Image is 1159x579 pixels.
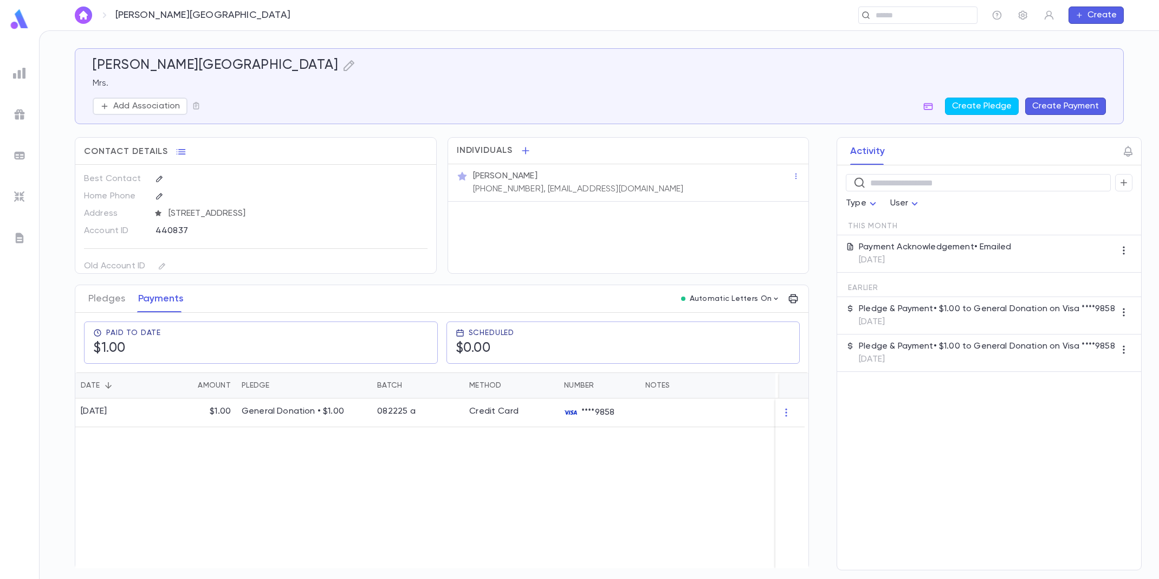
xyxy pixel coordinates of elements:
[859,242,1011,253] p: Payment Acknowledgement • Emailed
[677,291,785,306] button: Automatic Letters On
[846,199,866,208] span: Type
[13,149,26,162] img: batches_grey.339ca447c9d9533ef1741baa751efc33.svg
[645,372,670,398] div: Notes
[236,372,372,398] div: Pledge
[115,9,290,21] p: [PERSON_NAME][GEOGRAPHIC_DATA]
[84,222,146,240] p: Account ID
[84,205,146,222] p: Address
[859,341,1115,352] p: Pledge & Payment • $1.00 to General Donation on Visa ****9858
[210,406,231,417] p: $1.00
[198,372,231,398] div: Amount
[138,285,184,312] button: Payments
[84,170,146,188] p: Best Contact
[846,193,879,214] div: Type
[848,222,897,230] span: This Month
[890,199,909,208] span: User
[377,406,416,417] div: 082225 a
[377,372,402,398] div: Batch
[945,98,1019,115] button: Create Pledge
[859,304,1115,314] p: Pledge & Payment • $1.00 to General Donation on Visa ****9858
[890,193,922,214] div: User
[88,285,125,312] button: Pledges
[93,340,126,357] h5: $1.00
[564,372,594,398] div: Number
[1069,7,1124,24] button: Create
[640,372,775,398] div: Notes
[859,255,1011,266] p: [DATE]
[372,372,464,398] div: Batch
[469,406,519,417] div: Credit Card
[850,138,885,165] button: Activity
[156,372,237,398] div: Amount
[242,406,366,417] p: General Donation • $1.00
[559,372,640,398] div: Number
[456,340,491,357] h5: $0.00
[100,377,117,394] button: Sort
[84,258,146,275] p: Old Account ID
[164,208,428,219] span: [STREET_ADDRESS]
[13,108,26,121] img: campaigns_grey.99e729a5f7ee94e3726e6486bddda8f1.svg
[13,67,26,80] img: reports_grey.c525e4749d1bce6a11f5fe2a8de1b229.svg
[859,354,1115,365] p: [DATE]
[473,184,684,195] p: [PHONE_NUMBER], [EMAIL_ADDRESS][DOMAIN_NAME]
[81,372,100,398] div: Date
[469,329,515,337] span: Scheduled
[156,222,366,239] div: 440837
[77,11,90,20] img: home_white.a664292cf8c1dea59945f0da9f25487c.svg
[473,171,538,182] p: [PERSON_NAME]
[457,145,513,156] span: Individuals
[13,190,26,203] img: imports_grey.530a8a0e642e233f2baf0ef88e8c9fcb.svg
[13,231,26,245] img: letters_grey.7941b92b52307dd3b8a917253454ce1c.svg
[1025,98,1106,115] button: Create Payment
[690,294,772,303] p: Automatic Letters On
[84,188,146,205] p: Home Phone
[859,317,1115,327] p: [DATE]
[84,146,168,157] span: Contact Details
[93,78,1106,89] p: Mrs.
[464,372,559,398] div: Method
[242,372,270,398] div: Pledge
[93,57,338,74] h5: [PERSON_NAME][GEOGRAPHIC_DATA]
[106,329,161,337] span: Paid To Date
[81,406,107,417] div: [DATE]
[9,9,30,30] img: logo
[469,372,502,398] div: Method
[75,372,156,398] div: Date
[93,98,187,115] button: Add Association
[848,284,878,292] span: Earlier
[113,101,180,112] p: Add Association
